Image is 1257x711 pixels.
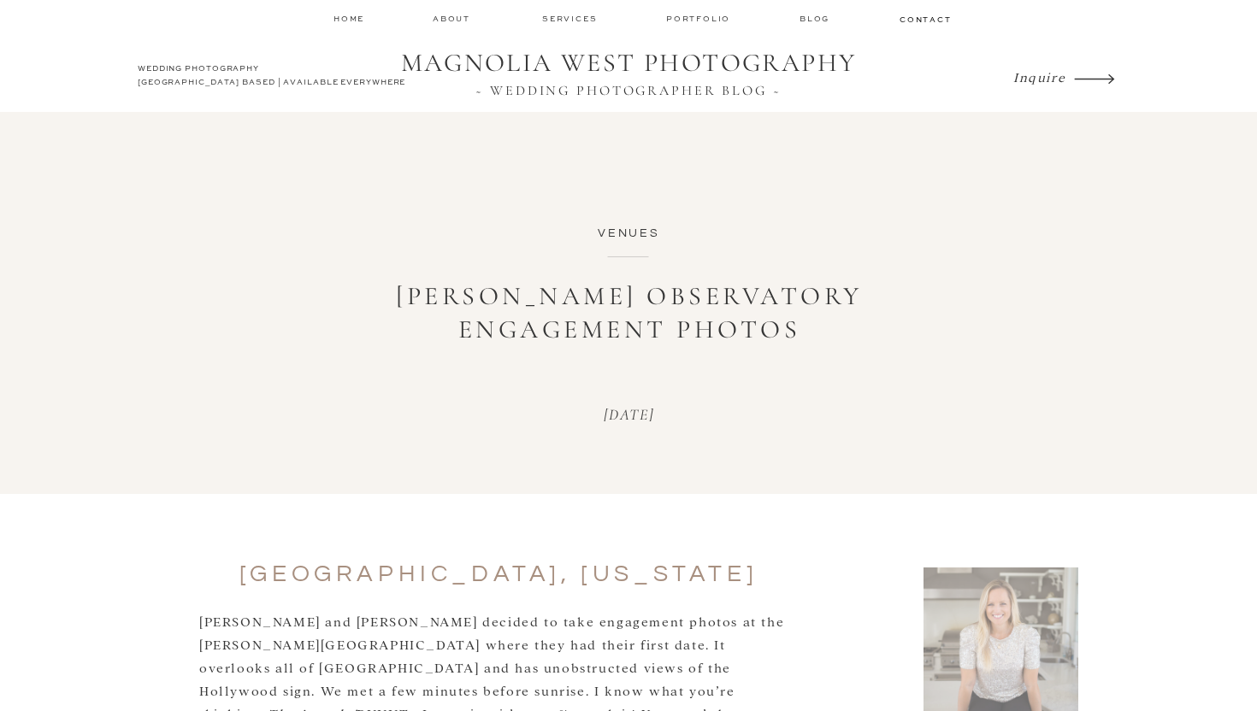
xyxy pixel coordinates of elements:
h1: [PERSON_NAME] Observatory Engagement Photos [373,279,886,346]
a: Blog [800,13,834,25]
a: about [433,13,475,25]
i: Inquire [1013,68,1065,85]
a: contact [900,14,949,24]
a: WEDDING PHOTOGRAPHY[GEOGRAPHIC_DATA] BASED | AVAILABLE EVERYWHERE [138,62,410,93]
a: MAGNOLIA WEST PHOTOGRAPHY [389,48,868,80]
a: Inquire [1013,65,1070,89]
a: home [333,13,366,24]
h2: [GEOGRAPHIC_DATA], [US_STATE] [199,560,798,589]
a: services [542,13,599,24]
a: Portfolio [666,13,734,25]
h2: WEDDING PHOTOGRAPHY [GEOGRAPHIC_DATA] BASED | AVAILABLE EVERYWHERE [138,62,410,93]
p: [DATE] [522,406,735,425]
a: ~ WEDDING PHOTOGRAPHER BLOG ~ [389,83,868,98]
a: Venues [598,227,660,239]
